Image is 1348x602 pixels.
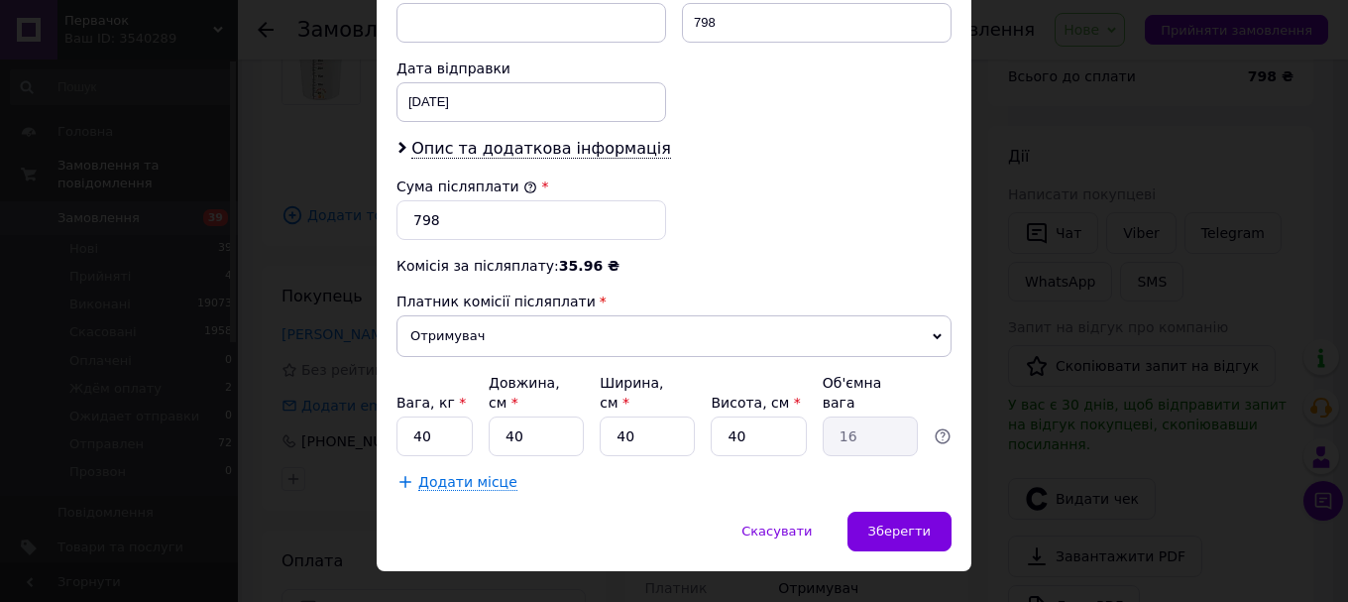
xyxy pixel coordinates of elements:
span: Скасувати [741,524,812,539]
label: Сума післяплати [396,179,537,194]
label: Висота, см [711,395,800,411]
div: Комісія за післяплату: [396,256,952,276]
div: Дата відправки [396,59,666,78]
span: Отримувач [396,315,952,357]
span: Додати місце [418,474,517,491]
span: 35.96 ₴ [559,258,619,274]
span: Зберегти [868,524,931,539]
label: Вага, кг [396,395,466,411]
label: Ширина, см [600,375,663,411]
label: Довжина, см [489,375,560,411]
span: Платник комісії післяплати [396,294,596,309]
div: Об'ємна вага [823,373,918,413]
span: Опис та додаткова інформація [411,139,671,159]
